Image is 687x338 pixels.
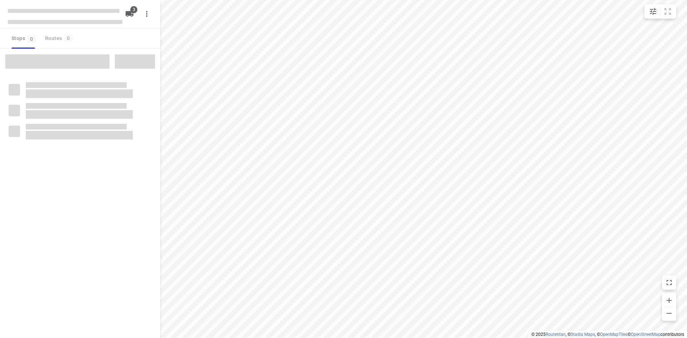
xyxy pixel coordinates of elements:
[571,332,595,337] a: Stadia Maps
[644,4,676,19] div: small contained button group
[646,4,660,19] button: Map settings
[531,332,684,337] li: © 2025 , © , © © contributors
[631,332,661,337] a: OpenStreetMap
[600,332,628,337] a: OpenMapTiles
[546,332,566,337] a: Routetitan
